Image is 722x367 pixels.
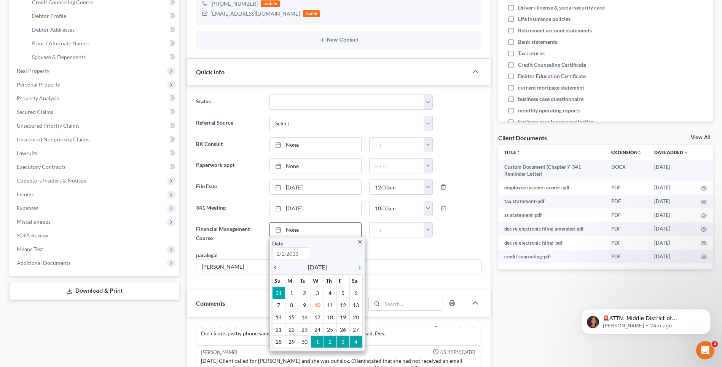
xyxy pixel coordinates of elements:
label: File Date [192,179,265,195]
td: [DATE] [648,222,695,236]
span: SOFA Review [17,232,48,239]
td: credit counseling-pdf [498,250,605,263]
td: [DATE] [648,250,695,263]
td: [DATE] [648,236,695,250]
a: Prior / Alternate Names [26,37,179,50]
td: 5 [336,287,349,299]
td: 10 [311,299,324,311]
th: W [311,274,324,287]
td: DOCX [605,160,648,181]
td: PDF [605,181,648,194]
td: 24 [311,323,324,335]
td: [DATE] [648,208,695,222]
span: Lawsuits [17,150,37,156]
a: None [270,138,361,152]
td: 6 [349,287,362,299]
a: Debtor Addresses [26,23,179,37]
i: close [357,239,363,245]
td: PDF [605,195,648,208]
div: paralegal [196,251,218,259]
td: 8 [285,299,298,311]
th: Tu [298,274,311,287]
a: None [270,159,361,173]
td: dec re electronic filing-pdf [498,236,605,250]
a: close [357,237,363,246]
label: Paperwork appt [192,158,265,173]
th: F [336,274,349,287]
td: 14 [272,311,285,323]
span: Codebtors Insiders & Notices [17,177,86,184]
span: Comments [196,300,225,307]
th: M [285,274,298,287]
td: 25 [324,323,337,335]
input: -- : -- [370,180,424,194]
a: Extensionunfold_more [611,149,642,155]
td: 1 [285,287,298,299]
a: chevron_left [272,263,282,272]
td: ss statement-pdf [498,208,605,222]
span: Unsecured Nonpriority Claims [17,136,89,143]
i: unfold_more [516,151,521,155]
a: [DATE] [270,201,361,216]
a: Executory Contracts [11,160,179,174]
i: unfold_more [638,151,642,155]
td: 20 [349,311,362,323]
td: 13 [349,299,362,311]
span: [DATE] [308,263,327,272]
a: Download & Print [9,282,179,300]
span: Unsecured Priority Claims [17,122,80,129]
td: 26 [336,323,349,335]
td: [DATE] [648,195,695,208]
td: 16 [298,311,311,323]
a: Date Added expand_more [654,149,689,155]
span: Real Property [17,67,49,74]
td: Custom Document (Chapter 7-341 Reminder Letter) [498,160,605,181]
input: -- : -- [370,138,424,152]
td: 31 [272,287,285,299]
td: [DATE] [648,181,695,194]
th: Su [272,274,285,287]
input: -- : -- [370,223,424,237]
span: Personal Property [17,81,60,88]
span: Retirement account statements [518,27,592,34]
input: -- [196,260,481,274]
td: 19 [336,311,349,323]
td: tax statement-pdf [498,195,605,208]
span: Credit Counseling Certificate [518,61,586,69]
td: 22 [285,323,298,335]
td: 4 [349,335,362,348]
input: -- : -- [370,201,424,216]
a: [DATE] [270,180,361,194]
span: Debtor Education Certificate [518,72,586,80]
td: 12 [336,299,349,311]
span: monthly operating reports [518,107,580,114]
td: 29 [285,335,298,348]
span: Means Test [17,246,43,252]
td: PDF [605,222,648,236]
td: 27 [349,323,362,335]
span: Miscellaneous [17,218,51,225]
span: Secured Claims [17,109,53,115]
input: 1/1/2013 [272,247,310,260]
span: Executory Contracts [17,163,65,170]
td: 23 [298,323,311,335]
span: Tax returns [518,50,545,57]
a: Lawsuits [11,146,179,160]
label: Status [192,95,265,110]
td: employee income records-pdf [498,181,605,194]
td: 1 [311,335,324,348]
span: Income [17,191,34,197]
td: 28 [272,335,285,348]
td: 2 [298,287,311,299]
a: SOFA Review [11,229,179,242]
span: Spouses & Dependents [32,54,86,60]
a: chevron_right [353,263,363,272]
a: View All [691,135,710,140]
th: Sa [349,274,362,287]
td: 2 [324,335,337,348]
input: Search... [382,297,443,310]
span: business case income projection [518,118,594,126]
td: 17 [311,311,324,323]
